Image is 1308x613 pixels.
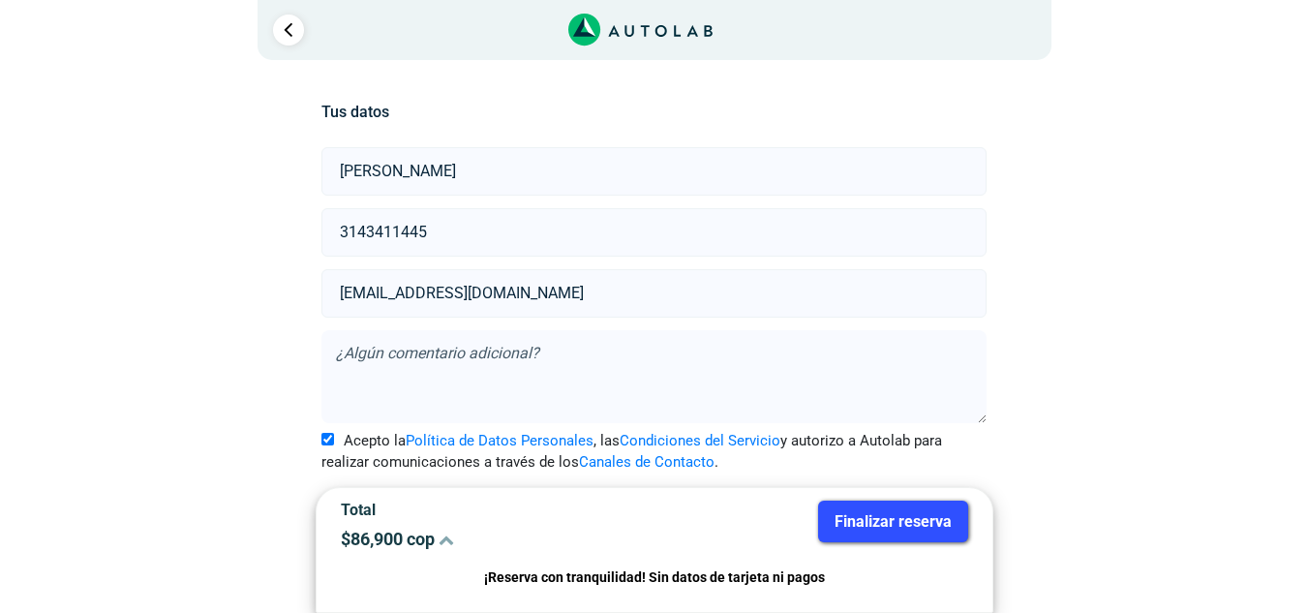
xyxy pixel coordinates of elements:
[568,19,713,38] a: Link al sitio de autolab
[579,453,715,471] a: Canales de Contacto
[341,529,640,549] p: $ 86,900 cop
[321,430,987,474] label: Acepto la , las y autorizo a Autolab para realizar comunicaciones a través de los .
[341,501,640,519] p: Total
[321,208,987,257] input: Celular
[321,269,987,318] input: Correo electrónico
[341,567,968,589] p: ¡Reserva con tranquilidad! Sin datos de tarjeta ni pagos
[620,432,780,449] a: Condiciones del Servicio
[818,501,968,542] button: Finalizar reserva
[321,147,987,196] input: Nombre y apellido
[273,15,304,46] a: Ir al paso anterior
[406,432,593,449] a: Política de Datos Personales
[321,103,987,121] h5: Tus datos
[321,433,334,445] input: Acepto laPolítica de Datos Personales, lasCondiciones del Servicioy autorizo a Autolab para reali...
